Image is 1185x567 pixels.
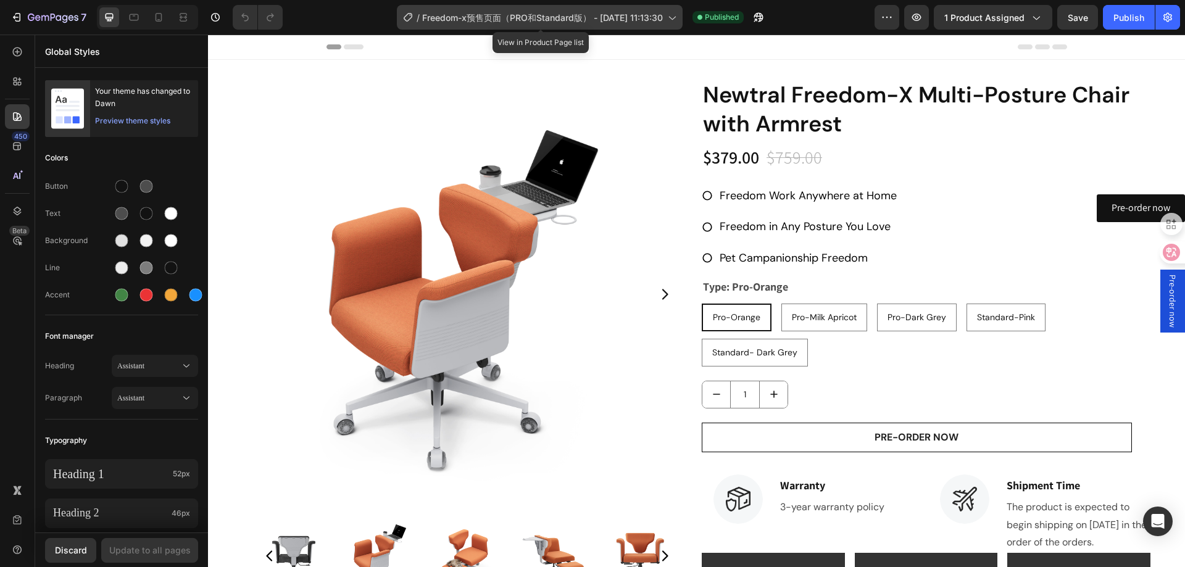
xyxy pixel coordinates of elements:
[45,262,112,273] div: Line
[45,235,112,246] div: Background
[5,5,92,30] button: 7
[53,506,167,520] p: Heading 2
[522,347,552,373] input: quantity
[958,240,971,293] span: Pre-order now
[45,181,112,192] div: Button
[112,387,198,409] button: Assistant
[494,110,552,135] div: $379.00
[799,441,941,461] p: Shipment Time
[112,355,198,377] button: Assistant
[584,277,649,288] span: Pro-Milk Apricot
[934,5,1052,30] button: 1 product assigned
[769,277,827,288] span: Standard-Pink
[680,277,738,288] span: Pro-Dark Grey
[667,397,750,410] div: Pre-Order Now
[505,440,555,489] img: gempages_492005192506540942-596416e1-f537-463b-bd47-13465c001bdb.png
[494,347,522,373] button: decrement
[45,151,68,165] span: Colors
[1113,11,1144,24] div: Publish
[233,5,283,30] div: Undo/Redo
[173,468,190,479] span: 52px
[1103,5,1155,30] button: Publish
[552,347,580,373] button: increment
[45,433,87,448] span: Typography
[53,466,168,482] p: Heading 1
[505,277,552,288] span: Pro-Orange
[494,241,581,263] legend: Type: Pro-Orange
[904,165,962,183] p: Pre-order now
[9,226,30,236] div: Beta
[504,312,589,323] span: Standard- Dark Grey
[449,514,464,529] button: Carousel Next Arrow
[799,464,941,517] p: The product is expected to begin shipping on [DATE] in the order of the orders.
[55,544,87,557] div: Discard
[422,11,663,24] span: Freedom-x预售页面（PRO和Standard版） - [DATE] 11:13:30
[45,289,112,300] div: Accent
[54,514,69,529] button: Carousel Back Arrow
[512,213,689,233] p: Pet Campanionship Freedom
[1143,507,1173,536] div: Open Intercom Messenger
[12,131,30,141] div: 450
[557,110,615,135] div: $759.00
[1057,5,1098,30] button: Save
[494,388,924,418] button: Pre-Order Now
[45,208,112,219] div: Text
[732,440,781,489] img: gempages_492005192506540942-df37075e-ca0c-4156-97cc-c9691e90368c.png
[95,85,193,110] div: Your theme has changed to Dawn
[117,392,180,404] span: Assistant
[512,182,689,202] p: Freedom in Any Posture You Love
[889,160,977,188] a: Pre-order now
[45,392,112,404] span: Paragraph
[449,252,464,267] button: Carousel Next Arrow
[45,45,198,58] p: Global Styles
[81,10,86,25] p: 7
[512,151,689,171] p: Freedom Work Anywhere at Home
[172,508,190,519] span: 46px
[45,538,96,563] button: Discard
[494,45,942,106] h1: Newtral Freedom-X Multi-Posture Chair with Armrest
[705,12,739,23] span: Published
[1068,12,1088,23] span: Save
[944,11,1025,24] span: 1 product assigned
[417,11,420,24] span: /
[208,35,1185,567] iframe: Design area
[117,360,180,371] span: Assistant
[572,441,714,461] p: Warranty
[45,360,112,371] span: Heading
[95,115,170,127] div: Preview theme styles
[101,538,198,563] button: Update to all pages
[572,464,714,482] p: 3-year warranty policy
[45,329,94,344] span: Font manager
[109,544,191,557] div: Update to all pages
